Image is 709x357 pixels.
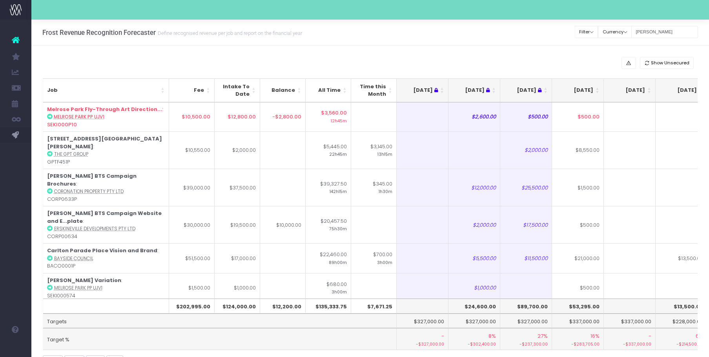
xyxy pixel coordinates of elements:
[306,102,351,132] td: $3,560.00
[656,299,707,313] th: $13,500.00
[656,313,707,328] td: $228,000.00
[43,78,169,102] th: Job: activate to sort column ascending
[552,206,604,243] td: $500.00
[169,206,215,243] td: $30,000.00
[260,78,306,102] th: Balance: activate to sort column ascending
[500,299,552,313] th: $89,700.00
[604,313,656,328] td: $337,000.00
[47,247,157,254] strong: Carlton Parade Place Vision and Brand
[54,285,102,291] abbr: Melrose Park PP UJV1
[500,102,552,132] td: $500.00
[169,169,215,206] td: $39,000.00
[47,106,162,113] strong: Melrose Park Fly-Through Art Direction...
[538,332,548,340] span: 27%
[54,114,104,120] abbr: Melrose Park PP UJV1
[351,78,397,102] th: Time this Month: activate to sort column ascending
[47,209,162,225] strong: [PERSON_NAME] BTS Campaign Website and E...plate
[448,169,500,206] td: $12,000.00
[640,57,694,69] button: Show Unsecured
[215,131,260,169] td: $2,000.00
[608,340,651,348] small: -$337,000.00
[575,26,598,38] button: Filter
[401,340,444,348] small: -$327,000.00
[306,243,351,273] td: $22,460.00
[552,78,604,102] th: Oct 25: activate to sort column ascending
[306,169,351,206] td: $39,327.50
[441,332,444,340] span: -
[552,243,604,273] td: $21,000.00
[260,102,306,132] td: -$2,800.00
[397,78,448,102] th: Jul 25 : activate to sort column ascending
[156,29,302,36] small: Define recognised revenue per job and report on the financial year
[169,102,215,132] td: $10,500.00
[556,340,600,348] small: -$283,705.00
[306,131,351,169] td: $5,445.00
[329,259,347,266] small: 89h00m
[42,29,302,36] h3: Frost Revenue Recognition Forecaster
[452,340,496,348] small: -$302,400.00
[306,273,351,303] td: $680.00
[215,78,260,102] th: Intake To Date: activate to sort column ascending
[43,131,169,169] td: : GPTF451P
[215,273,260,303] td: $1,000.00
[47,172,137,188] strong: [PERSON_NAME] BTS Campaign Brochures
[331,117,347,124] small: 12h45m
[500,78,552,102] th: Sep 25 : activate to sort column ascending
[54,151,88,157] abbr: The GPT Group
[448,313,500,328] td: $327,000.00
[215,299,260,313] th: $124,000.00
[351,131,397,169] td: $3,145.00
[43,206,169,243] td: : CORP00634
[656,243,707,273] td: $13,500.00
[500,243,552,273] td: $11,500.00
[591,332,600,340] span: 16%
[215,102,260,132] td: $12,800.00
[47,277,121,284] strong: [PERSON_NAME] Variation
[651,60,689,66] span: Show Unsecured
[43,313,397,328] td: Targets
[329,225,347,232] small: 75h30m
[47,135,162,150] strong: [STREET_ADDRESS][GEOGRAPHIC_DATA][PERSON_NAME]
[500,206,552,243] td: $17,500.00
[448,299,500,313] th: $24,600.00
[504,340,548,348] small: -$237,300.00
[552,313,604,328] td: $337,000.00
[696,332,703,340] span: 6%
[330,188,347,195] small: 142h15m
[215,206,260,243] td: $19,500.00
[43,328,397,350] td: Target %
[500,313,552,328] td: $327,000.00
[351,299,397,313] th: $7,671.25
[488,332,496,340] span: 8%
[54,226,135,232] abbr: Erskineville Developments Pty Ltd
[448,273,500,303] td: $1,000.00
[43,243,169,273] td: : BACO0001P
[306,299,351,313] th: $135,333.75
[448,78,500,102] th: Aug 25 : activate to sort column ascending
[598,26,632,38] button: Currency
[552,131,604,169] td: $8,550.00
[10,341,22,353] img: images/default_profile_image.png
[169,273,215,303] td: $1,500.00
[43,102,169,132] td: : SEKI000P10
[329,150,347,157] small: 22h45m
[552,102,604,132] td: $500.00
[649,332,651,340] span: -
[552,273,604,303] td: $500.00
[397,313,448,328] td: $327,000.00
[552,169,604,206] td: $1,500.00
[351,243,397,273] td: $700.00
[604,78,656,102] th: Nov 25: activate to sort column ascending
[500,131,552,169] td: $2,000.00
[656,78,707,102] th: Dec 25: activate to sort column ascending
[260,206,306,243] td: $10,000.00
[660,340,703,348] small: -$214,500.00
[552,299,604,313] th: $53,295.00
[169,243,215,273] td: $51,500.00
[377,259,392,266] small: 3h00m
[306,206,351,243] td: $20,457.50
[448,206,500,243] td: $2,000.00
[377,150,392,157] small: 13h15m
[169,299,215,313] th: $202,995.00
[54,188,124,195] abbr: Coronation Property Pty Ltd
